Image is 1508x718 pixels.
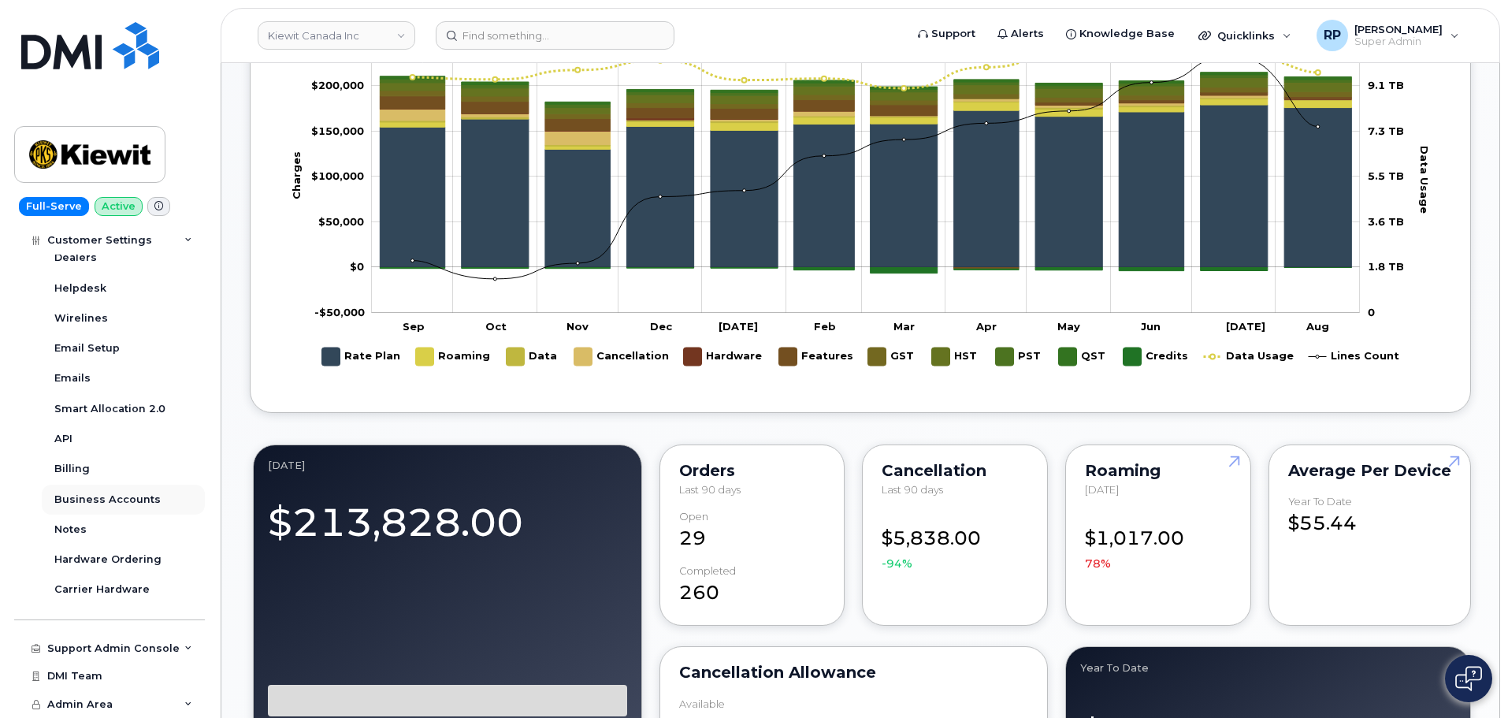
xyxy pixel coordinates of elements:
[318,215,364,228] tspan: $50,000
[1141,320,1161,333] tspan: Jun
[566,320,589,333] tspan: Nov
[1368,306,1375,318] tspan: 0
[322,341,400,372] g: Rate Plan
[1080,661,1456,674] div: Year to Date
[907,18,986,50] a: Support
[380,267,1351,273] g: Credits
[311,169,364,182] g: $0
[311,169,364,182] tspan: $100,000
[1418,145,1431,213] tspan: Data Usage
[882,464,1028,477] div: Cancellation
[1368,215,1404,228] tspan: 3.6 TB
[679,464,826,477] div: Orders
[416,341,491,372] g: Roaming
[1055,18,1186,50] a: Knowledge Base
[1085,556,1111,571] span: 78%
[1324,26,1341,45] span: RP
[1085,464,1231,477] div: Roaming
[1354,23,1443,35] span: [PERSON_NAME]
[679,511,708,523] div: Open
[679,698,725,710] div: available
[322,341,1399,372] g: Legend
[380,105,1351,267] g: Rate Plan
[268,459,627,472] div: August 2025
[485,320,507,333] tspan: Oct
[1309,341,1399,372] g: Lines Count
[679,511,826,552] div: 29
[1368,260,1404,273] tspan: 1.8 TB
[507,341,559,372] g: Data
[1368,125,1404,137] tspan: 7.3 TB
[380,99,1351,150] g: Roaming
[311,125,364,137] g: $0
[1306,320,1329,333] tspan: Aug
[882,511,1028,571] div: $5,838.00
[650,320,673,333] tspan: Dec
[931,26,975,42] span: Support
[380,98,1351,146] g: Data
[1455,666,1482,691] img: Open chat
[268,491,627,550] div: $213,828.00
[380,95,1351,145] g: Cancellation
[1204,341,1294,372] g: Data Usage
[679,565,826,606] div: 260
[314,306,365,318] tspan: -$50,000
[1085,511,1231,571] div: $1,017.00
[350,260,364,273] tspan: $0
[1011,26,1044,42] span: Alerts
[311,79,364,91] tspan: $200,000
[679,483,741,496] span: Last 90 days
[893,320,915,333] tspan: Mar
[882,483,943,496] span: Last 90 days
[986,18,1055,50] a: Alerts
[1226,320,1265,333] tspan: [DATE]
[684,341,763,372] g: Hardware
[1057,320,1080,333] tspan: May
[311,79,364,91] g: $0
[436,21,674,50] input: Find something...
[1288,464,1451,477] div: Average per Device
[868,341,916,372] g: GST
[814,320,836,333] tspan: Feb
[311,125,364,137] tspan: $150,000
[1217,29,1275,42] span: Quicklinks
[574,341,669,372] g: Cancellation
[779,341,853,372] g: Features
[290,151,303,199] tspan: Charges
[1187,20,1302,51] div: Quicklinks
[932,341,980,372] g: HST
[1288,496,1451,537] div: $55.44
[1079,26,1175,42] span: Knowledge Base
[996,341,1043,372] g: PST
[1288,496,1352,508] div: Year to Date
[679,666,1029,679] div: Cancellation Allowance
[258,21,415,50] a: Kiewit Canada Inc
[882,556,912,571] span: -94%
[1354,35,1443,48] span: Super Admin
[1124,341,1188,372] g: Credits
[1059,341,1108,372] g: QST
[1306,20,1470,51] div: Ryan Partack
[314,306,365,318] g: $0
[318,215,364,228] g: $0
[679,565,736,577] div: completed
[403,320,425,333] tspan: Sep
[1368,79,1404,91] tspan: 9.1 TB
[975,320,997,333] tspan: Apr
[719,320,758,333] tspan: [DATE]
[1368,169,1404,182] tspan: 5.5 TB
[1085,483,1119,496] span: [DATE]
